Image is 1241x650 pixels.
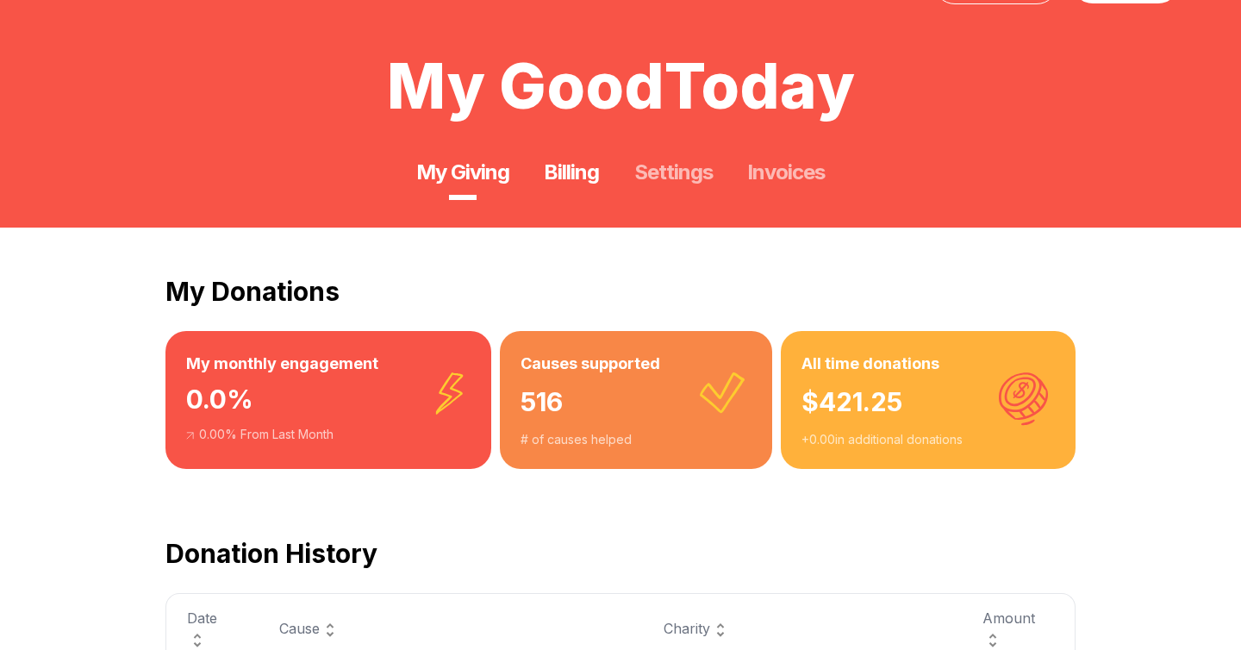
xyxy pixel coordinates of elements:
[801,376,1055,431] div: $ 421.25
[664,618,940,641] div: Charity
[801,431,1055,448] div: + 0.00 in additional donations
[416,159,509,186] a: My Giving
[544,159,599,186] a: Billing
[186,426,471,443] div: 0.00 % From Last Month
[801,352,1055,376] h3: All time donations
[165,538,1076,569] h2: Donation History
[186,352,471,376] h3: My monthly engagement
[165,276,1076,307] h2: My Donations
[279,618,623,641] div: Cause
[521,352,752,376] h3: Causes supported
[521,431,752,448] div: # of causes helped
[186,376,471,426] div: 0.0 %
[521,376,752,431] div: 516
[747,159,825,186] a: Invoices
[634,159,713,186] a: Settings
